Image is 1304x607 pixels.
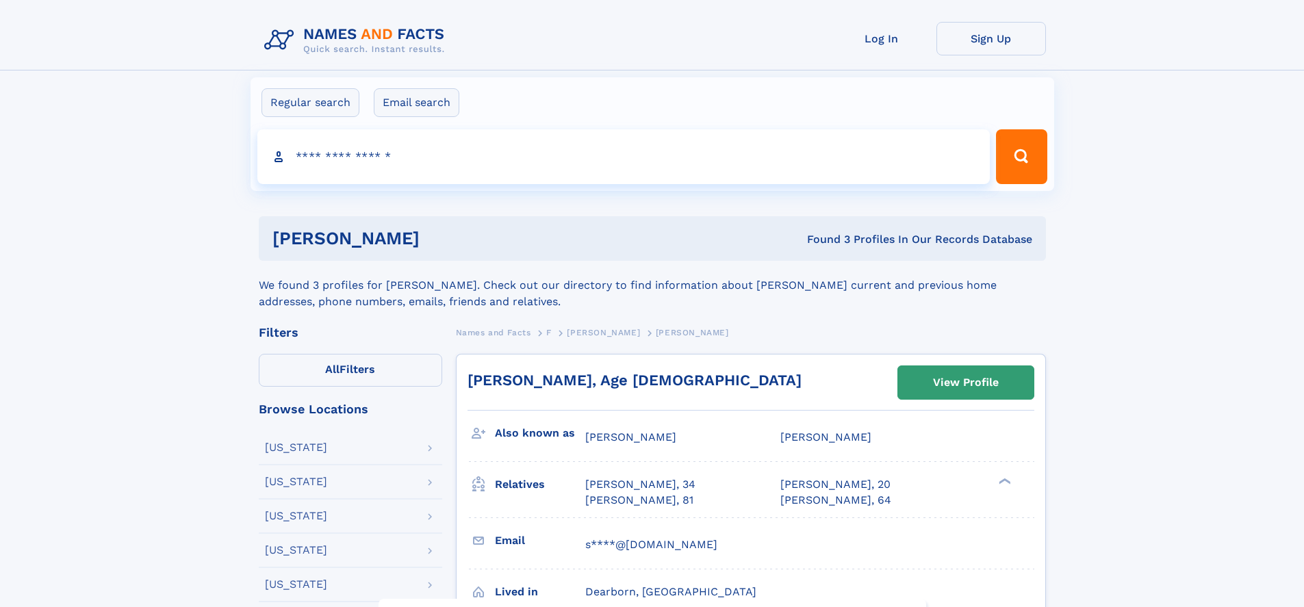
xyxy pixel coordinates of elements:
[996,129,1047,184] button: Search Button
[265,476,327,487] div: [US_STATE]
[495,422,585,445] h3: Also known as
[585,493,693,508] a: [PERSON_NAME], 81
[265,442,327,453] div: [US_STATE]
[261,88,359,117] label: Regular search
[456,324,531,341] a: Names and Facts
[933,367,999,398] div: View Profile
[585,477,695,492] a: [PERSON_NAME], 34
[567,328,640,337] span: [PERSON_NAME]
[468,372,802,389] a: [PERSON_NAME], Age [DEMOGRAPHIC_DATA]
[259,354,442,387] label: Filters
[265,511,327,521] div: [US_STATE]
[495,473,585,496] h3: Relatives
[656,328,729,337] span: [PERSON_NAME]
[495,529,585,552] h3: Email
[265,579,327,590] div: [US_STATE]
[325,363,340,376] span: All
[827,22,936,55] a: Log In
[780,493,891,508] a: [PERSON_NAME], 64
[613,232,1032,247] div: Found 3 Profiles In Our Records Database
[272,230,613,247] h1: [PERSON_NAME]
[265,545,327,556] div: [US_STATE]
[259,22,456,59] img: Logo Names and Facts
[374,88,459,117] label: Email search
[259,403,442,415] div: Browse Locations
[257,129,990,184] input: search input
[780,430,871,443] span: [PERSON_NAME]
[546,328,552,337] span: F
[898,366,1034,399] a: View Profile
[995,477,1012,486] div: ❯
[585,585,756,598] span: Dearborn, [GEOGRAPHIC_DATA]
[546,324,552,341] a: F
[780,477,891,492] a: [PERSON_NAME], 20
[936,22,1046,55] a: Sign Up
[495,580,585,604] h3: Lived in
[259,261,1046,310] div: We found 3 profiles for [PERSON_NAME]. Check out our directory to find information about [PERSON_...
[259,326,442,339] div: Filters
[567,324,640,341] a: [PERSON_NAME]
[585,430,676,443] span: [PERSON_NAME]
